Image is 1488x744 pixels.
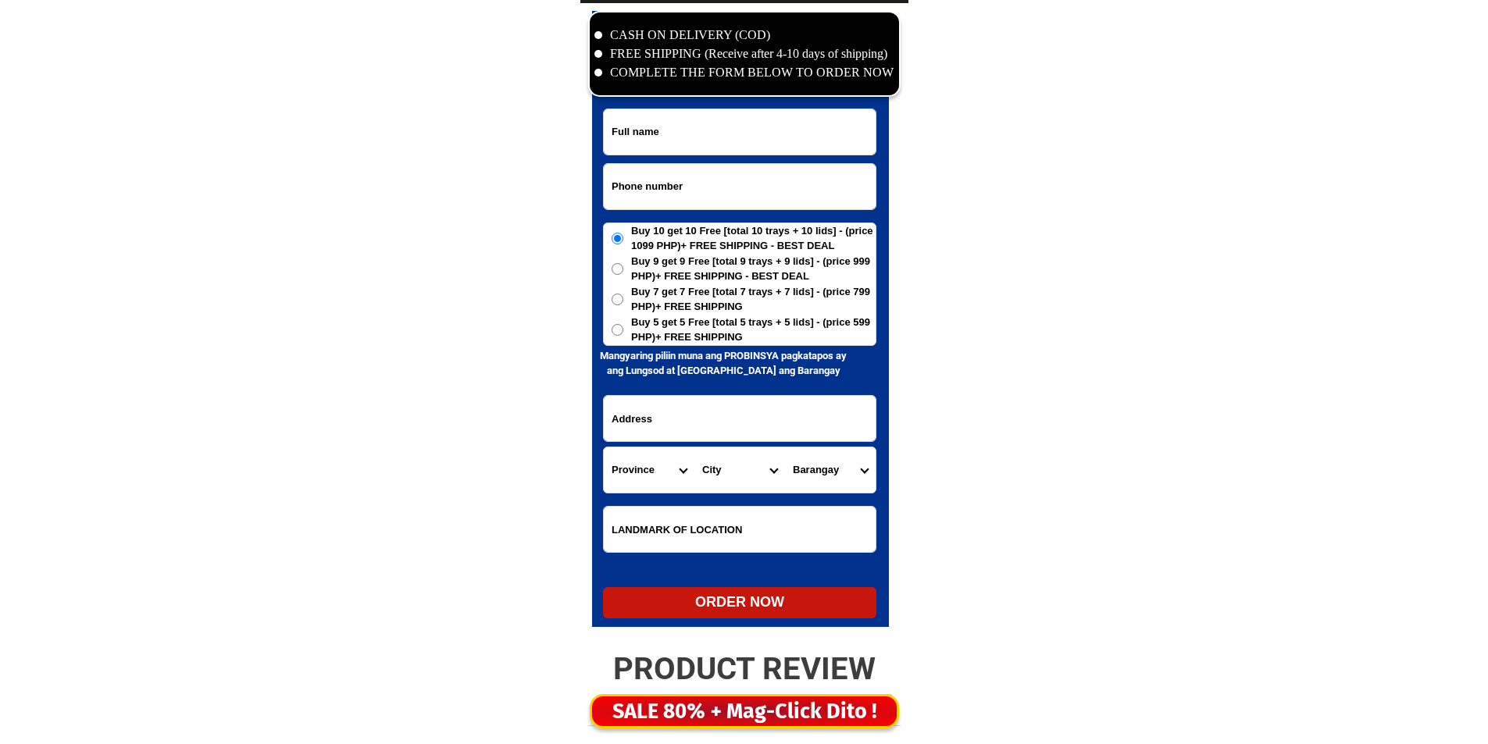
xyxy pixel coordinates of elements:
[631,254,876,284] span: Buy 9 get 9 Free [total 9 trays + 9 lids] - (price 999 PHP)+ FREE SHIPPING - BEST DEAL
[604,507,876,552] input: Input LANDMARKOFLOCATION
[592,348,855,379] h6: Mangyaring piliin muna ang PROBINSYA pagkatapos ay ang Lungsod at [GEOGRAPHIC_DATA] ang Barangay
[594,26,894,44] li: CASH ON DELIVERY (COD)
[592,696,897,728] div: SALE 80% + Mag-Click Dito !
[631,315,876,345] span: Buy 5 get 5 Free [total 5 trays + 5 lids] - (price 599 PHP)+ FREE SHIPPING
[631,223,876,254] span: Buy 10 get 10 Free [total 10 trays + 10 lids] - (price 1099 PHP)+ FREE SHIPPING - BEST DEAL
[612,294,623,305] input: Buy 7 get 7 Free [total 7 trays + 7 lids] - (price 799 PHP)+ FREE SHIPPING
[604,447,694,493] select: Select province
[594,44,894,63] li: FREE SHIPPING (Receive after 4-10 days of shipping)
[580,650,908,688] h2: PRODUCT REVIEW
[604,109,876,155] input: Input full_name
[631,284,876,315] span: Buy 7 get 7 Free [total 7 trays + 7 lids] - (price 799 PHP)+ FREE SHIPPING
[785,447,876,493] select: Select commune
[604,396,876,441] input: Input address
[694,447,785,493] select: Select district
[612,324,623,336] input: Buy 5 get 5 Free [total 5 trays + 5 lids] - (price 599 PHP)+ FREE SHIPPING
[612,233,623,244] input: Buy 10 get 10 Free [total 10 trays + 10 lids] - (price 1099 PHP)+ FREE SHIPPING - BEST DEAL
[604,164,876,209] input: Input phone_number
[603,592,876,613] div: ORDER NOW
[612,263,623,275] input: Buy 9 get 9 Free [total 9 trays + 9 lids] - (price 999 PHP)+ FREE SHIPPING - BEST DEAL
[594,63,894,82] li: COMPLETE THE FORM BELOW TO ORDER NOW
